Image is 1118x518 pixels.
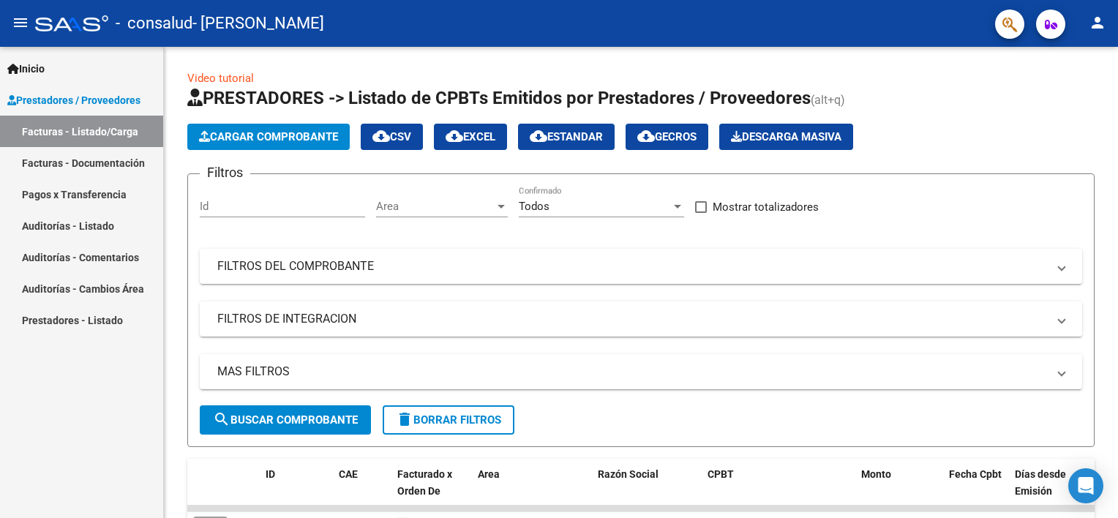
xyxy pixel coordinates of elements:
span: CSV [372,130,411,143]
span: Buscar Comprobante [213,413,358,427]
mat-expansion-panel-header: MAS FILTROS [200,354,1082,389]
mat-icon: cloud_download [637,127,655,145]
mat-expansion-panel-header: FILTROS DE INTEGRACION [200,301,1082,337]
mat-panel-title: FILTROS DE INTEGRACION [217,311,1047,327]
span: Monto [861,468,891,480]
span: EXCEL [446,130,495,143]
span: Borrar Filtros [396,413,501,427]
span: Fecha Cpbt [949,468,1002,480]
span: Area [478,468,500,480]
span: Días desde Emisión [1015,468,1066,497]
a: Video tutorial [187,72,254,85]
button: Gecros [626,124,708,150]
button: Cargar Comprobante [187,124,350,150]
span: Cargar Comprobante [199,130,338,143]
mat-icon: menu [12,14,29,31]
mat-icon: cloud_download [530,127,547,145]
span: Todos [519,200,549,213]
mat-panel-title: FILTROS DEL COMPROBANTE [217,258,1047,274]
span: (alt+q) [811,93,845,107]
app-download-masive: Descarga masiva de comprobantes (adjuntos) [719,124,853,150]
button: Borrar Filtros [383,405,514,435]
span: Estandar [530,130,603,143]
span: CAE [339,468,358,480]
span: Facturado x Orden De [397,468,452,497]
span: ID [266,468,275,480]
button: CSV [361,124,423,150]
mat-icon: search [213,410,230,428]
div: Open Intercom Messenger [1068,468,1103,503]
button: Buscar Comprobante [200,405,371,435]
mat-icon: cloud_download [446,127,463,145]
button: Descarga Masiva [719,124,853,150]
button: Estandar [518,124,615,150]
span: Descarga Masiva [731,130,841,143]
span: Area [376,200,495,213]
span: - [PERSON_NAME] [192,7,324,40]
mat-icon: cloud_download [372,127,390,145]
span: Gecros [637,130,697,143]
mat-icon: delete [396,410,413,428]
mat-expansion-panel-header: FILTROS DEL COMPROBANTE [200,249,1082,284]
mat-panel-title: MAS FILTROS [217,364,1047,380]
span: Prestadores / Proveedores [7,92,140,108]
span: CPBT [708,468,734,480]
span: Mostrar totalizadores [713,198,819,216]
h3: Filtros [200,162,250,183]
button: EXCEL [434,124,507,150]
span: PRESTADORES -> Listado de CPBTs Emitidos por Prestadores / Proveedores [187,88,811,108]
span: - consalud [116,7,192,40]
mat-icon: person [1089,14,1106,31]
span: Inicio [7,61,45,77]
span: Razón Social [598,468,659,480]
